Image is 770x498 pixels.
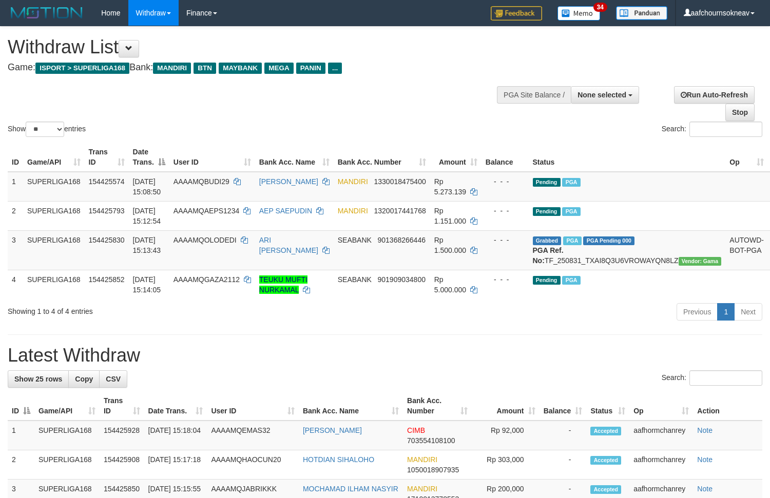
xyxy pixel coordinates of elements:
[207,450,299,480] td: AAAAMQHAOCUN20
[407,455,437,464] span: MANDIRI
[563,236,581,245] span: Marked by aafounsreynich
[697,426,713,434] a: Note
[374,207,426,215] span: Copy 1320017441768 to clipboard
[89,207,125,215] span: 154425793
[259,207,312,215] a: AEP SAEPUDIN
[407,426,425,434] span: CIMB
[378,275,426,284] span: Copy 901909034800 to clipboard
[689,122,762,137] input: Search:
[100,450,144,480] td: 154425908
[338,177,368,186] span: MANDIRI
[334,143,430,172] th: Bank Acc. Number: activate to sort column ascending
[693,391,762,421] th: Action
[8,370,69,388] a: Show 25 rows
[129,143,169,172] th: Date Trans.: activate to sort column descending
[14,375,62,383] span: Show 25 rows
[472,421,539,450] td: Rp 92,000
[100,391,144,421] th: Trans ID: activate to sort column ascending
[338,207,368,215] span: MANDIRI
[725,104,755,121] a: Stop
[434,207,466,225] span: Rp 1.151.000
[144,391,207,421] th: Date Trans.: activate to sort column ascending
[174,207,239,215] span: AAAAMQAEPS1234
[533,276,561,285] span: Pending
[34,421,100,450] td: SUPERLIGA168
[85,143,129,172] th: Trans ID: activate to sort column ascending
[8,143,23,172] th: ID
[629,421,693,450] td: aafhormchanrey
[557,6,601,21] img: Button%20Memo.svg
[259,275,307,294] a: TEUKU MUFTI NURKAMAL
[472,450,539,480] td: Rp 303,000
[583,236,634,245] span: PGA Pending
[689,370,762,386] input: Search:
[303,485,398,493] a: MOCHAMAD ILHAM NASYIR
[144,450,207,480] td: [DATE] 15:17:18
[133,275,161,294] span: [DATE] 15:14:05
[697,455,713,464] a: Note
[303,426,362,434] a: [PERSON_NAME]
[434,275,466,294] span: Rp 5.000.000
[540,450,587,480] td: -
[133,207,161,225] span: [DATE] 15:12:54
[491,6,542,21] img: Feedback.jpg
[662,370,762,386] label: Search:
[328,63,342,74] span: ...
[472,391,539,421] th: Amount: activate to sort column ascending
[23,230,85,270] td: SUPERLIGA168
[23,172,85,202] td: SUPERLIGA168
[434,236,466,254] span: Rp 1.500.000
[540,421,587,450] td: -
[674,86,755,104] a: Run Auto-Refresh
[23,143,85,172] th: Game/API: activate to sort column ascending
[407,436,455,445] span: Copy 703554108100 to clipboard
[207,421,299,450] td: AAAAMQEMAS32
[174,177,229,186] span: AAAAMQBUDI29
[89,236,125,244] span: 154425830
[533,207,561,216] span: Pending
[8,201,23,230] td: 2
[8,421,34,450] td: 1
[407,485,437,493] span: MANDIRI
[75,375,93,383] span: Copy
[338,275,372,284] span: SEABANK
[8,391,34,421] th: ID: activate to sort column descending
[562,276,580,285] span: Marked by aafsengchandara
[255,143,334,172] th: Bank Acc. Name: activate to sort column ascending
[562,178,580,187] span: Marked by aafsoumeymey
[497,86,571,104] div: PGA Site Balance /
[540,391,587,421] th: Balance: activate to sort column ascending
[8,270,23,299] td: 4
[296,63,325,74] span: PANIN
[486,235,525,245] div: - - -
[8,5,86,21] img: MOTION_logo.png
[207,391,299,421] th: User ID: activate to sort column ascending
[629,391,693,421] th: Op: activate to sort column ascending
[23,270,85,299] td: SUPERLIGA168
[430,143,482,172] th: Amount: activate to sort column ascending
[259,236,318,254] a: ARI [PERSON_NAME]
[590,427,621,435] span: Accepted
[8,63,503,73] h4: Game: Bank:
[529,230,726,270] td: TF_250831_TXAI8Q3U6VROWAYQN8LZ
[259,177,318,186] a: [PERSON_NAME]
[533,246,564,265] b: PGA Ref. No:
[144,421,207,450] td: [DATE] 15:18:04
[106,375,121,383] span: CSV
[68,370,100,388] a: Copy
[8,230,23,270] td: 3
[8,302,313,316] div: Showing 1 to 4 of 4 entries
[562,207,580,216] span: Marked by aafsoumeymey
[23,201,85,230] td: SUPERLIGA168
[533,236,562,245] span: Grabbed
[403,391,472,421] th: Bank Acc. Number: activate to sort column ascending
[338,236,372,244] span: SEABANK
[8,345,762,366] h1: Latest Withdraw
[194,63,216,74] span: BTN
[533,178,561,187] span: Pending
[133,177,161,196] span: [DATE] 15:08:50
[717,303,735,321] a: 1
[662,122,762,137] label: Search:
[434,177,466,196] span: Rp 5.273.139
[697,485,713,493] a: Note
